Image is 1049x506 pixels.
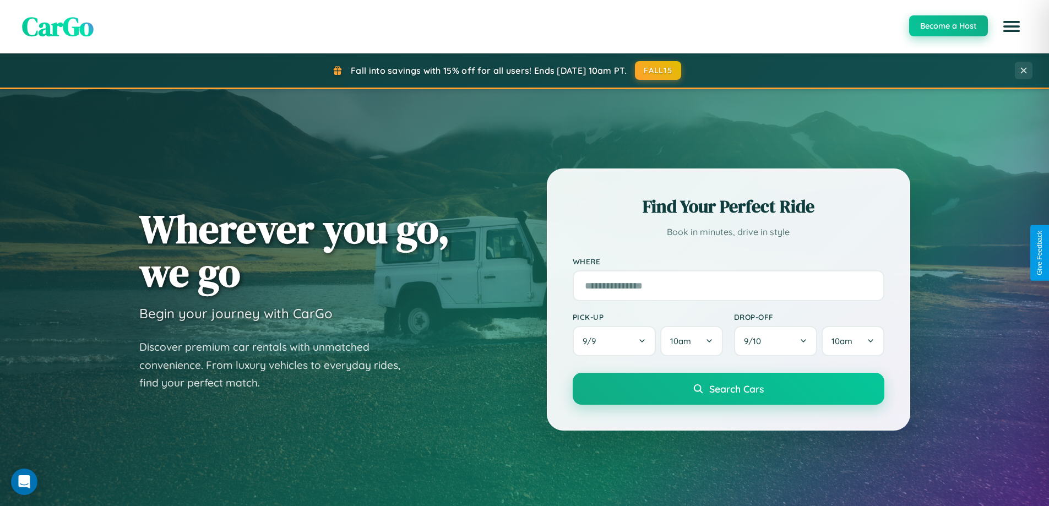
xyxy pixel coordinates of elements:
h1: Wherever you go, we go [139,207,450,294]
button: Search Cars [573,373,884,405]
label: Drop-off [734,312,884,322]
span: Search Cars [709,383,764,395]
label: Pick-up [573,312,723,322]
button: Open menu [996,11,1027,42]
h3: Begin your journey with CarGo [139,305,333,322]
span: 9 / 10 [744,336,767,346]
h2: Find Your Perfect Ride [573,194,884,219]
span: CarGo [22,8,94,45]
p: Book in minutes, drive in style [573,224,884,240]
span: 10am [831,336,852,346]
button: 9/10 [734,326,818,356]
span: 9 / 9 [583,336,601,346]
button: 9/9 [573,326,656,356]
p: Discover premium car rentals with unmatched convenience. From luxury vehicles to everyday rides, ... [139,338,415,392]
button: 10am [822,326,884,356]
div: Open Intercom Messenger [11,469,37,495]
button: FALL15 [635,61,681,80]
label: Where [573,257,884,266]
button: Become a Host [909,15,988,36]
div: Give Feedback [1036,231,1043,275]
span: Fall into savings with 15% off for all users! Ends [DATE] 10am PT. [351,65,627,76]
button: 10am [660,326,722,356]
span: 10am [670,336,691,346]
